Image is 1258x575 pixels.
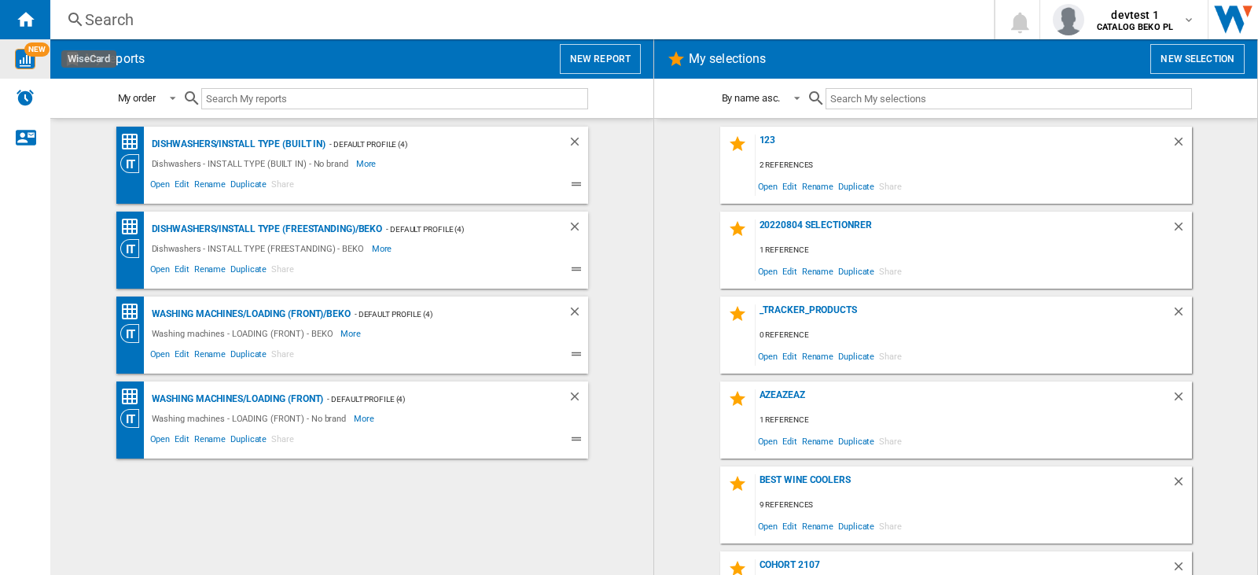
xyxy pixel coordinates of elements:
[120,132,148,152] div: Price Matrix
[382,219,535,239] div: - Default profile (4)
[148,409,355,428] div: Washing machines - LOADING (FRONT) - No brand
[800,515,836,536] span: Rename
[756,175,781,197] span: Open
[15,49,35,69] img: wise-card.svg
[1172,219,1192,241] div: Delete
[148,239,372,258] div: Dishwashers - INSTALL TYPE (FREESTANDING) - BEKO
[192,177,228,196] span: Rename
[1097,7,1173,23] span: devtest 1
[120,154,148,173] div: Category View
[756,219,1172,241] div: 20220804 Selectionrer
[780,260,800,282] span: Edit
[780,515,800,536] span: Edit
[756,430,781,452] span: Open
[722,92,781,104] div: By name asc.
[228,177,269,196] span: Duplicate
[560,44,641,74] button: New report
[756,304,1172,326] div: _TRACKER_PRODUCTS
[756,515,781,536] span: Open
[1172,474,1192,496] div: Delete
[351,304,536,324] div: - Default profile (4)
[756,474,1172,496] div: Best wine coolers
[326,135,535,154] div: - Default profile (4)
[269,262,296,281] span: Share
[85,9,953,31] div: Search
[354,409,377,428] span: More
[269,347,296,366] span: Share
[269,432,296,451] span: Share
[756,496,1192,515] div: 9 references
[756,156,1192,175] div: 2 references
[148,389,324,409] div: Washing machines/LOADING (FRONT)
[836,345,877,367] span: Duplicate
[836,175,877,197] span: Duplicate
[148,154,356,173] div: Dishwashers - INSTALL TYPE (BUILT IN) - No brand
[16,88,35,107] img: alerts-logo.svg
[340,324,363,343] span: More
[800,175,836,197] span: Rename
[568,219,588,239] div: Delete
[756,135,1172,156] div: 123
[148,219,383,239] div: Dishwashers/INSTALL TYPE (FREESTANDING)/BEKO
[228,262,269,281] span: Duplicate
[24,42,50,57] span: NEW
[756,241,1192,260] div: 1 reference
[756,260,781,282] span: Open
[780,345,800,367] span: Edit
[826,88,1191,109] input: Search My selections
[192,262,228,281] span: Rename
[323,389,535,409] div: - Default profile (4)
[192,432,228,451] span: Rename
[148,135,326,154] div: Dishwashers/INSTALL TYPE (BUILT IN)
[120,409,148,428] div: Category View
[118,92,156,104] div: My order
[120,324,148,343] div: Category View
[836,260,877,282] span: Duplicate
[148,304,351,324] div: Washing machines/LOADING (FRONT)/BEKO
[780,430,800,452] span: Edit
[568,389,588,409] div: Delete
[1053,4,1084,35] img: profile.jpg
[201,88,588,109] input: Search My reports
[120,302,148,322] div: Price Ranking
[1172,389,1192,411] div: Delete
[148,262,173,281] span: Open
[877,260,904,282] span: Share
[269,177,296,196] span: Share
[172,432,192,451] span: Edit
[82,44,148,74] h2: My reports
[192,347,228,366] span: Rename
[228,432,269,451] span: Duplicate
[756,411,1192,430] div: 1 reference
[356,154,379,173] span: More
[372,239,395,258] span: More
[120,217,148,237] div: Price Matrix
[780,175,800,197] span: Edit
[172,262,192,281] span: Edit
[148,347,173,366] span: Open
[756,389,1172,411] div: azeazeaz
[836,430,877,452] span: Duplicate
[148,177,173,196] span: Open
[800,260,836,282] span: Rename
[1172,304,1192,326] div: Delete
[568,135,588,154] div: Delete
[1097,22,1173,32] b: CATALOG BEKO PL
[800,430,836,452] span: Rename
[877,430,904,452] span: Share
[568,304,588,324] div: Delete
[172,177,192,196] span: Edit
[877,345,904,367] span: Share
[148,324,341,343] div: Washing machines - LOADING (FRONT) - BEKO
[148,432,173,451] span: Open
[756,326,1192,345] div: 0 reference
[228,347,269,366] span: Duplicate
[172,347,192,366] span: Edit
[800,345,836,367] span: Rename
[120,239,148,258] div: Category View
[120,387,148,407] div: Price Matrix
[877,175,904,197] span: Share
[756,345,781,367] span: Open
[877,515,904,536] span: Share
[836,515,877,536] span: Duplicate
